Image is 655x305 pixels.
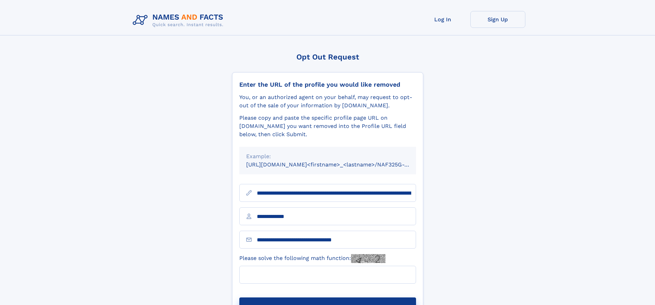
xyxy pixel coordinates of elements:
[239,81,416,88] div: Enter the URL of the profile you would like removed
[239,254,385,263] label: Please solve the following math function:
[470,11,525,28] a: Sign Up
[239,114,416,139] div: Please copy and paste the specific profile page URL on [DOMAIN_NAME] you want removed into the Pr...
[415,11,470,28] a: Log In
[239,93,416,110] div: You, or an authorized agent on your behalf, may request to opt-out of the sale of your informatio...
[246,152,409,161] div: Example:
[246,161,429,168] small: [URL][DOMAIN_NAME]<firstname>_<lastname>/NAF325G-xxxxxxxx
[130,11,229,30] img: Logo Names and Facts
[232,53,423,61] div: Opt Out Request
